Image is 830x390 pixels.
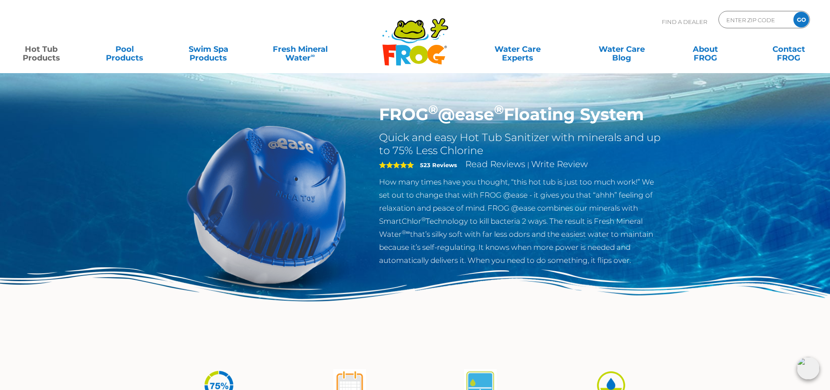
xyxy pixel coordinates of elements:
input: GO [793,12,809,27]
a: AboutFROG [673,40,738,58]
sup: ® [421,216,426,222]
a: Water CareExperts [465,40,570,58]
sup: ®∞ [402,229,410,235]
a: Fresh MineralWater∞ [259,40,341,58]
a: Hot TubProducts [9,40,74,58]
a: ContactFROG [756,40,821,58]
h2: Quick and easy Hot Tub Sanitizer with minerals and up to 75% Less Chlorine [379,131,664,157]
span: | [527,161,529,169]
a: Write Review [531,159,588,169]
input: Zip Code Form [725,13,784,26]
span: 5 [379,161,414,168]
sup: ® [428,102,438,117]
a: Water CareBlog [589,40,654,58]
a: PoolProducts [92,40,157,58]
p: How many times have you thought, “this hot tub is just too much work!” We set out to change that ... [379,175,664,267]
strong: 523 Reviews [420,161,457,168]
sup: ® [494,102,504,117]
img: hot-tub-product-atease-system.png [167,104,366,304]
sup: ∞ [311,52,315,59]
img: openIcon [797,357,820,380]
a: Swim SpaProducts [176,40,241,58]
a: Read Reviews [465,159,525,169]
h1: FROG @ease Floating System [379,104,664,124]
p: Find A Dealer [662,11,707,33]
